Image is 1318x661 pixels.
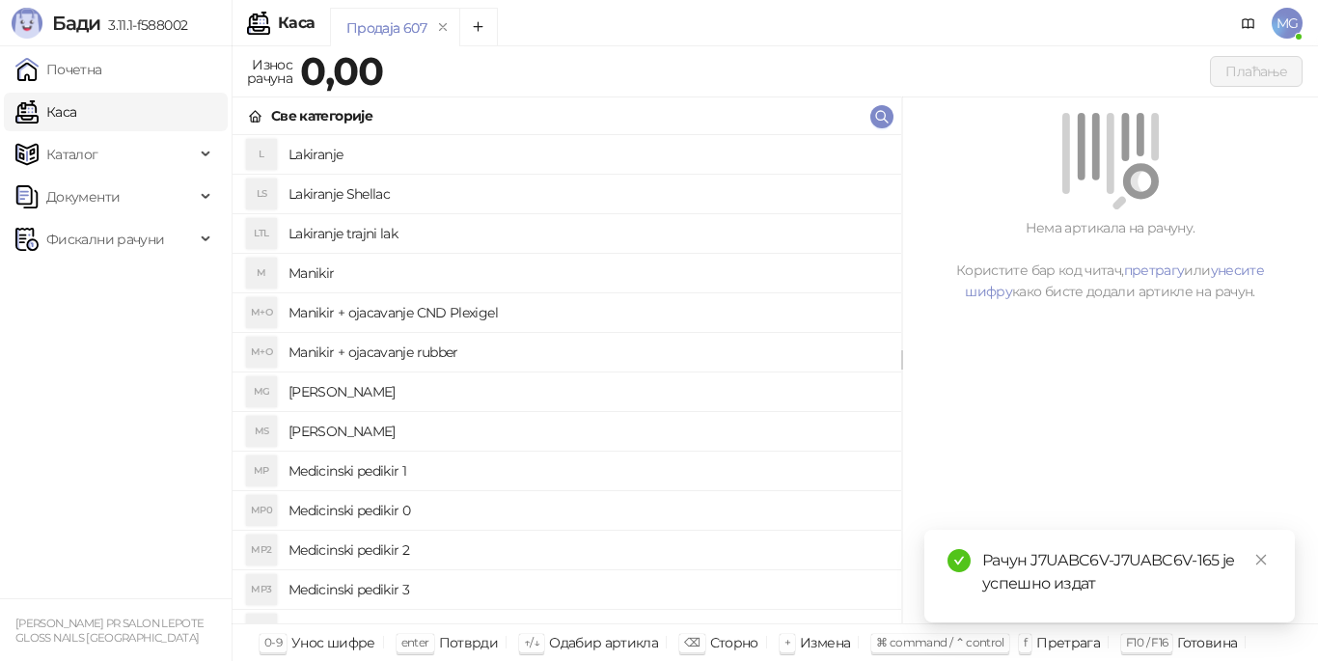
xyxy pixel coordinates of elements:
span: ⌫ [684,635,700,649]
span: Документи [46,178,120,216]
a: Каса [15,93,76,131]
div: Каса [278,15,315,31]
div: LS [246,179,277,209]
h4: Manikir [288,258,886,289]
span: F10 / F16 [1126,635,1167,649]
div: Одабир артикла [549,630,658,655]
h4: Manikir + ojacavanje CND Plexigel [288,297,886,328]
div: Потврди [439,630,499,655]
h4: Medicinski pedikir 2 [288,535,886,565]
div: M+O [246,337,277,368]
button: remove [430,19,455,36]
div: MP2 [246,535,277,565]
div: MS [246,416,277,447]
h4: [PERSON_NAME] [288,376,886,407]
span: Каталог [46,135,98,174]
div: MP3 [246,574,277,605]
div: Све категорије [271,105,372,126]
h4: Medicinski pedikir 3 [288,574,886,605]
div: Нема артикала на рачуну. Користите бар код читач, или како бисте додали артикле на рачун. [925,217,1295,302]
div: M [246,258,277,289]
h4: Medicinski pedikir 1 [288,455,886,486]
div: Рачун J7UABC6V-J7UABC6V-165 је успешно издат [982,549,1272,595]
h4: Lakiranje [288,139,886,170]
button: Плаћање [1210,56,1303,87]
div: MP0 [246,495,277,526]
span: enter [401,635,429,649]
div: Претрага [1036,630,1100,655]
strong: 0,00 [300,47,383,95]
span: Фискални рачуни [46,220,164,259]
div: Продаја 607 [346,17,426,39]
span: f [1024,635,1027,649]
h4: [PERSON_NAME] [288,416,886,447]
div: Готовина [1177,630,1237,655]
img: Logo [12,8,42,39]
span: close [1254,553,1268,566]
span: 0-9 [264,635,282,649]
h4: Pedikir [288,614,886,645]
a: Почетна [15,50,102,89]
span: ↑/↓ [524,635,539,649]
h4: Manikir + ojacavanje rubber [288,337,886,368]
div: Измена [800,630,850,655]
span: check-circle [947,549,971,572]
div: P [246,614,277,645]
button: Add tab [459,8,498,46]
div: M+O [246,297,277,328]
span: Бади [52,12,100,35]
a: претрагу [1124,262,1185,279]
div: Износ рачуна [243,52,296,91]
div: L [246,139,277,170]
span: ⌘ command / ⌃ control [876,635,1004,649]
a: Документација [1233,8,1264,39]
span: 3.11.1-f588002 [100,16,187,34]
h4: Lakiranje trajni lak [288,218,886,249]
div: Унос шифре [291,630,375,655]
h4: Lakiranje Shellac [288,179,886,209]
div: LTL [246,218,277,249]
small: [PERSON_NAME] PR SALON LEPOTE GLOSS NAILS [GEOGRAPHIC_DATA] [15,617,204,645]
a: Close [1250,549,1272,570]
h4: Medicinski pedikir 0 [288,495,886,526]
span: MG [1272,8,1303,39]
div: MG [246,376,277,407]
div: grid [233,135,901,623]
div: MP [246,455,277,486]
div: Сторно [710,630,758,655]
span: + [784,635,790,649]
